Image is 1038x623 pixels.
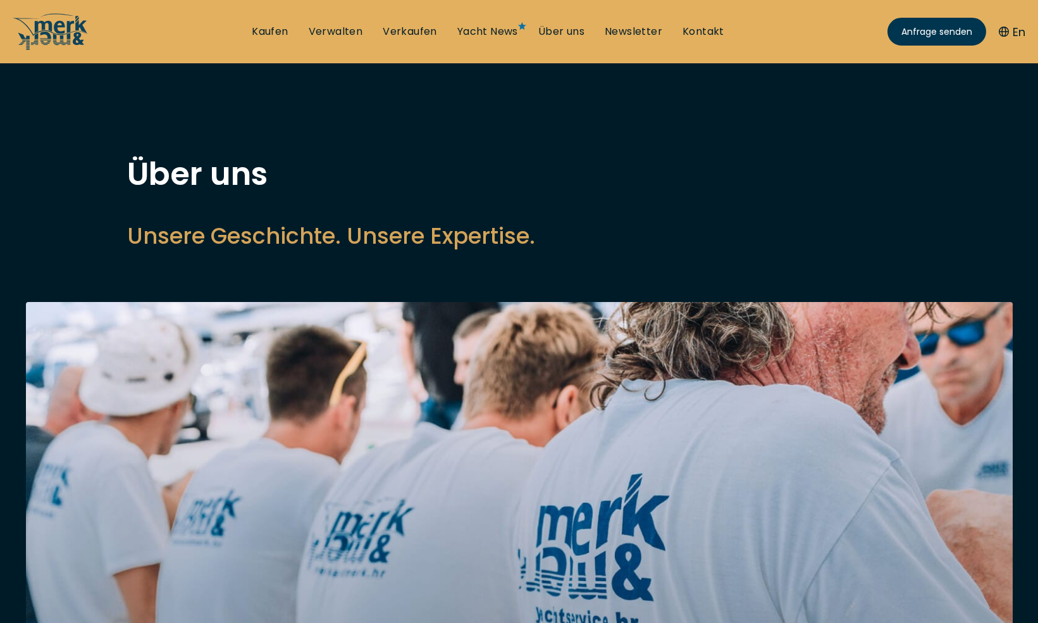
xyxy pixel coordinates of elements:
a: Verkaufen [383,25,437,39]
h1: Über uns [127,158,911,190]
h2: Unsere Geschichte. Unsere Expertise. [127,220,911,251]
a: Kaufen [252,25,288,39]
a: Verwalten [309,25,363,39]
a: Newsletter [605,25,662,39]
a: Kontakt [683,25,724,39]
a: Yacht News [457,25,518,39]
a: Anfrage senden [887,18,986,46]
span: Anfrage senden [901,25,972,39]
a: Über uns [538,25,584,39]
button: En [999,23,1025,41]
